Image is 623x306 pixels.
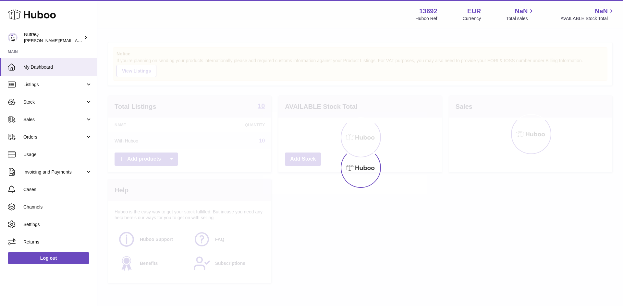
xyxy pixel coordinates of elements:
span: Channels [23,204,92,210]
span: Stock [23,99,85,105]
span: My Dashboard [23,64,92,70]
span: Orders [23,134,85,140]
div: NutraQ [24,31,82,44]
span: Invoicing and Payments [23,169,85,175]
img: vivek.pathiyath@nutraq.com [8,33,18,42]
div: Huboo Ref [416,16,437,22]
span: Total sales [506,16,535,22]
span: Sales [23,117,85,123]
a: NaN AVAILABLE Stock Total [560,7,615,22]
span: Usage [23,152,92,158]
span: Returns [23,239,92,245]
a: NaN Total sales [506,7,535,22]
span: NaN [515,7,528,16]
div: Currency [463,16,481,22]
span: Listings [23,82,85,88]
a: Log out [8,252,89,264]
span: AVAILABLE Stock Total [560,16,615,22]
span: Settings [23,221,92,228]
strong: 13692 [419,7,437,16]
span: [PERSON_NAME][EMAIL_ADDRESS][DOMAIN_NAME] [24,38,130,43]
span: NaN [595,7,608,16]
strong: EUR [467,7,481,16]
span: Cases [23,187,92,193]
